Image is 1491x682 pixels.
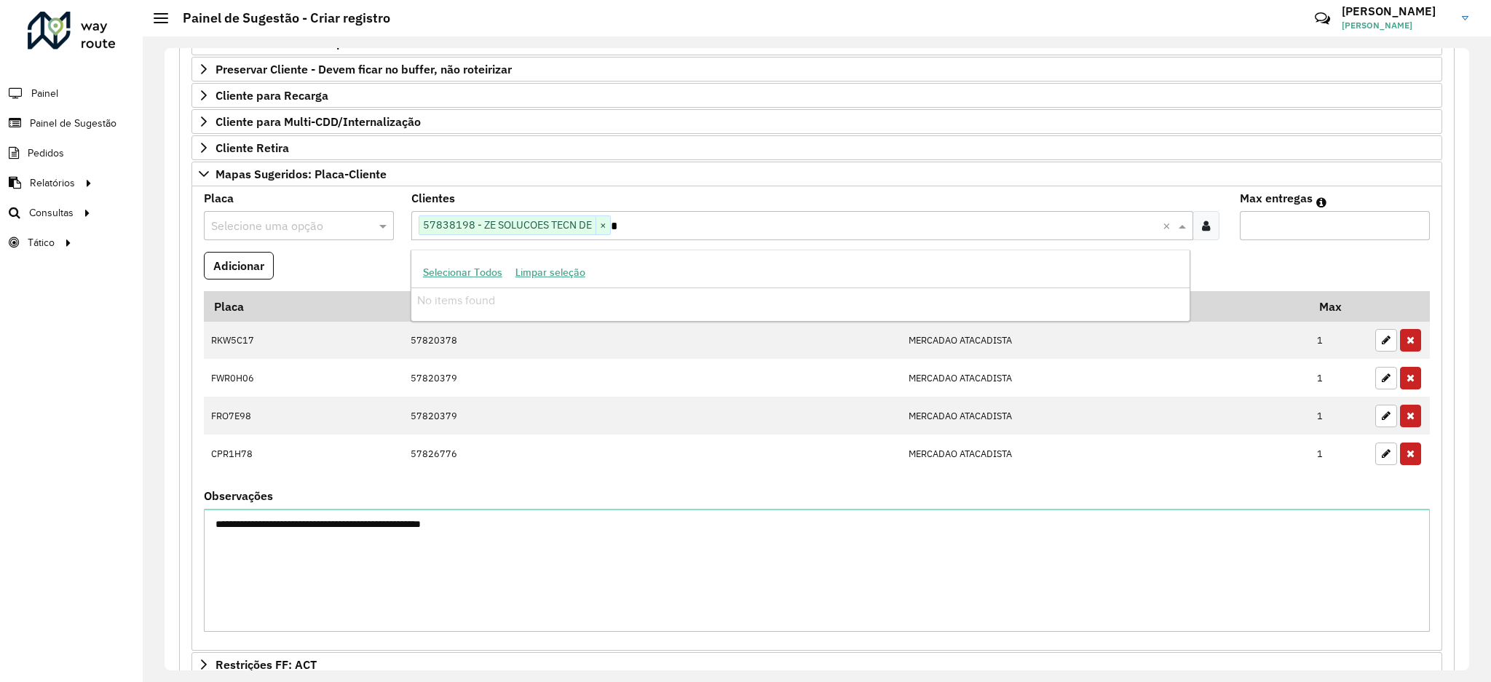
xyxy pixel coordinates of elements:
h2: Painel de Sugestão - Criar registro [168,10,390,26]
button: Selecionar Todos [416,261,509,284]
td: RKW5C17 [204,322,403,360]
td: FRO7E98 [204,397,403,435]
a: Mapas Sugeridos: Placa-Cliente [191,162,1442,186]
a: Cliente para Recarga [191,83,1442,108]
td: FWR0H06 [204,359,403,397]
td: MERCADAO ATACADISTA [901,359,1309,397]
span: Relatórios [30,175,75,191]
span: Cliente para Multi-CDD/Internalização [215,116,421,127]
span: 57838198 - ZE SOLUCOES TECN DE [419,216,596,234]
a: Preservar Cliente - Devem ficar no buffer, não roteirizar [191,57,1442,82]
label: Observações [204,487,273,504]
label: Max entregas [1240,189,1313,207]
div: Mapas Sugeridos: Placa-Cliente [191,186,1442,651]
ng-dropdown-panel: Options list [411,250,1190,322]
span: Cliente Retira [215,142,289,154]
th: Placa [204,291,403,322]
span: Tático [28,235,55,250]
span: Painel de Sugestão [30,116,116,131]
span: Pedidos [28,146,64,161]
span: × [596,217,610,234]
span: Clear all [1163,217,1175,234]
h3: [PERSON_NAME] [1342,4,1451,18]
td: MERCADAO ATACADISTA [901,435,1309,472]
button: Adicionar [204,252,274,279]
span: Restrições FF: ACT [215,659,317,670]
a: Contato Rápido [1307,3,1338,34]
span: Priorizar Cliente - Não podem ficar no buffer [215,37,454,49]
div: No items found [411,288,1190,313]
td: 57820379 [403,359,901,397]
td: CPR1H78 [204,435,403,472]
button: Limpar seleção [509,261,592,284]
th: Max [1310,291,1368,322]
td: MERCADAO ATACADISTA [901,322,1309,360]
td: MERCADAO ATACADISTA [901,397,1309,435]
span: Cliente para Recarga [215,90,328,101]
span: Painel [31,86,58,101]
th: Código Cliente [403,291,901,322]
em: Máximo de clientes que serão colocados na mesma rota com os clientes informados [1316,197,1326,208]
span: [PERSON_NAME] [1342,19,1451,32]
a: Restrições FF: ACT [191,652,1442,677]
span: Consultas [29,205,74,221]
span: Mapas Sugeridos: Placa-Cliente [215,168,387,180]
td: 57820378 [403,322,901,360]
td: 1 [1310,397,1368,435]
td: 1 [1310,359,1368,397]
label: Clientes [411,189,455,207]
a: Cliente para Multi-CDD/Internalização [191,109,1442,134]
td: 1 [1310,435,1368,472]
label: Placa [204,189,234,207]
a: Cliente Retira [191,135,1442,160]
td: 1 [1310,322,1368,360]
span: Preservar Cliente - Devem ficar no buffer, não roteirizar [215,63,512,75]
td: 57826776 [403,435,901,472]
td: 57820379 [403,397,901,435]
